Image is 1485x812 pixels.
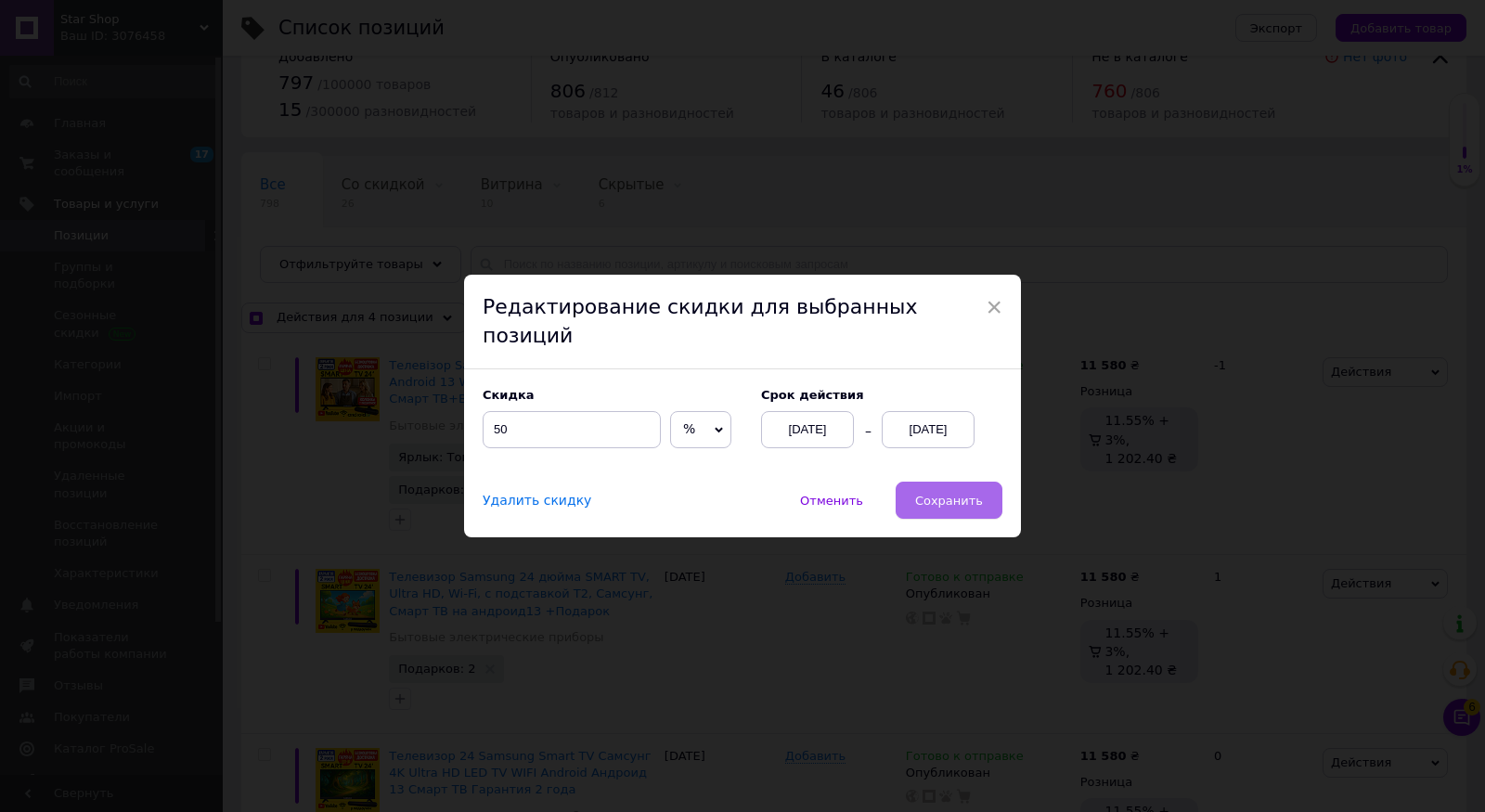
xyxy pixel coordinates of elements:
[761,411,854,448] div: [DATE]
[896,482,1002,519] button: Сохранить
[761,388,1002,402] label: Cрок действия
[986,291,1002,323] span: ×
[800,494,863,508] span: Отменить
[483,295,917,347] span: Редактирование скидки для выбранных позиций
[781,482,883,519] button: Отменить
[683,421,695,436] span: %
[483,411,661,448] input: 0
[483,493,591,509] span: Удалить скидку
[915,494,983,508] span: Сохранить
[882,411,975,448] div: [DATE]
[483,388,535,402] span: Скидка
